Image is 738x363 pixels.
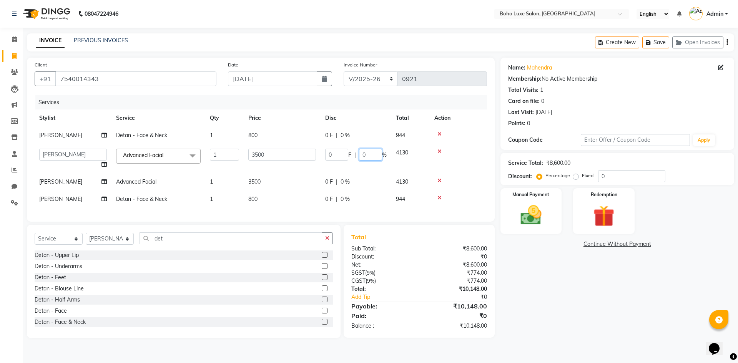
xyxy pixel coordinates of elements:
[508,136,581,144] div: Coupon Code
[508,119,525,128] div: Points:
[396,149,408,156] span: 4130
[351,233,369,241] span: Total
[502,240,733,248] a: Continue Without Payment
[35,95,493,109] div: Services
[346,322,419,330] div: Balance :
[346,285,419,293] div: Total:
[419,261,492,269] div: ₹8,600.00
[321,109,391,127] th: Disc
[540,86,543,94] div: 1
[39,196,82,202] span: [PERSON_NAME]
[336,178,337,186] span: |
[546,159,570,167] div: ₹8,600.00
[248,132,258,139] span: 800
[541,97,544,105] div: 0
[116,132,167,139] span: Detan - Face & Neck
[210,178,213,185] span: 1
[351,269,365,276] span: SGST
[244,109,321,127] th: Price
[689,7,703,20] img: Admin
[325,131,333,139] span: 0 F
[35,273,66,282] div: Detan - Feet
[116,178,156,185] span: Advanced Facial
[35,296,80,304] div: Detan - Half Arms
[382,151,387,159] span: %
[419,253,492,261] div: ₹0
[35,109,111,127] th: Stylist
[39,132,82,139] span: [PERSON_NAME]
[508,97,540,105] div: Card on file:
[248,178,261,185] span: 3500
[116,196,167,202] span: Detan - Face & Neck
[508,108,534,116] div: Last Visit:
[210,132,213,139] span: 1
[396,132,405,139] span: 944
[351,277,366,284] span: CGST
[35,262,82,270] div: Detan - Underarms
[344,61,377,68] label: Invoice Number
[419,302,492,311] div: ₹10,148.00
[123,152,163,159] span: Advanced Facial
[587,203,621,229] img: _gift.svg
[228,61,238,68] label: Date
[20,3,72,25] img: logo
[341,195,350,203] span: 0 %
[508,75,542,83] div: Membership:
[545,172,570,179] label: Percentage
[346,253,419,261] div: Discount:
[35,307,67,315] div: Detan - Face
[35,71,56,86] button: +91
[336,131,337,139] span: |
[419,245,492,253] div: ₹8,600.00
[367,270,374,276] span: 9%
[348,151,351,159] span: F
[346,269,419,277] div: ( )
[346,311,419,320] div: Paid:
[346,302,419,311] div: Payable:
[85,3,118,25] b: 08047224946
[35,318,86,326] div: Detan - Face & Neck
[248,196,258,202] span: 800
[430,109,487,127] th: Action
[508,172,532,181] div: Discount:
[419,311,492,320] div: ₹0
[35,61,47,68] label: Client
[595,36,639,48] button: Create New
[74,37,128,44] a: PREVIOUS INVOICES
[140,232,322,244] input: Search or Scan
[346,261,419,269] div: Net:
[672,36,723,48] button: Open Invoices
[419,322,492,330] div: ₹10,148.00
[341,131,350,139] span: 0 %
[396,196,405,202] span: 944
[706,332,730,355] iframe: chat widget
[512,191,549,198] label: Manual Payment
[582,172,593,179] label: Fixed
[642,36,669,48] button: Save
[706,10,723,18] span: Admin
[210,196,213,202] span: 1
[527,64,552,72] a: Mahendra
[163,152,167,159] a: x
[527,119,530,128] div: 0
[419,277,492,285] div: ₹774.00
[693,134,715,146] button: Apply
[39,178,82,185] span: [PERSON_NAME]
[325,178,333,186] span: 0 F
[205,109,244,127] th: Qty
[35,285,84,293] div: Detan - Blouse Line
[419,269,492,277] div: ₹774.00
[514,203,549,227] img: _cash.svg
[591,191,617,198] label: Redemption
[581,134,690,146] input: Enter Offer / Coupon Code
[346,245,419,253] div: Sub Total:
[508,75,726,83] div: No Active Membership
[346,293,431,301] a: Add Tip
[535,108,552,116] div: [DATE]
[367,278,374,284] span: 9%
[55,71,216,86] input: Search by Name/Mobile/Email/Code
[396,178,408,185] span: 4130
[346,277,419,285] div: ( )
[419,285,492,293] div: ₹10,148.00
[336,195,337,203] span: |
